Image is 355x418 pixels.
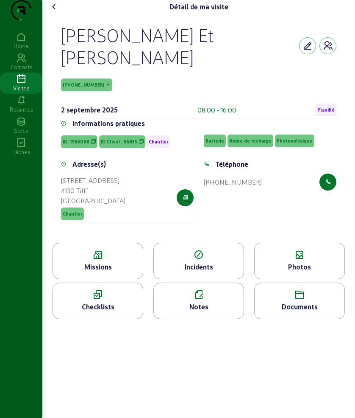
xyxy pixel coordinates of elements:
span: Chantier [63,211,82,217]
span: Batterie [205,138,224,144]
span: Chantier [149,139,168,145]
div: Checklists [53,302,143,312]
div: [GEOGRAPHIC_DATA] [61,196,125,206]
div: Informations pratiques [72,118,145,129]
div: Incidents [154,262,244,272]
div: Détail de ma visite [169,2,228,12]
span: ID Client: 66833 [101,139,137,145]
span: Planifié [317,107,335,113]
div: Photos [255,262,344,272]
div: [PHONE_NUMBER] [204,177,262,187]
div: Missions [53,262,143,272]
div: 08:00 - 16:00 [197,105,236,115]
span: ID: 1956088 [63,139,89,145]
div: [PERSON_NAME] Et [PERSON_NAME] [61,24,299,68]
span: Borne de recharge [229,138,272,144]
div: Notes [154,302,244,312]
span: Photovoltaique [277,138,313,144]
div: 4130 Tilff [61,185,125,196]
div: Documents [255,302,344,312]
div: [STREET_ADDRESS] [61,175,125,185]
div: Téléphone [215,159,248,169]
div: Adresse(s) [72,159,106,169]
span: [PHONE_NUMBER] [63,82,104,88]
div: 2 septembre 2025 [61,105,118,115]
